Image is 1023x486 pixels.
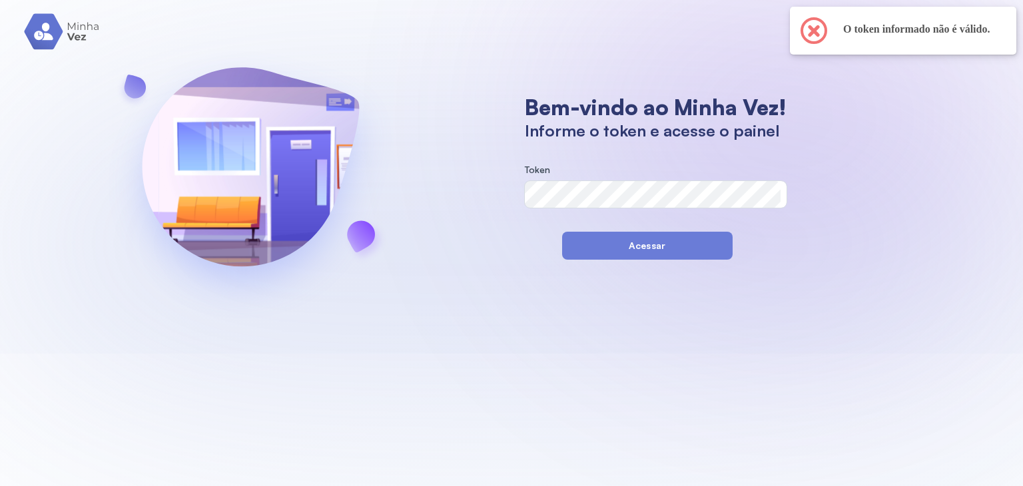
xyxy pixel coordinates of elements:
img: logo.svg [24,13,101,50]
h1: Informe o token e acesse o painel [525,121,787,140]
img: banner-login.svg [107,32,394,322]
span: Token [525,164,551,175]
h2: O token informado não é válido. [843,23,995,36]
h1: Bem-vindo ao Minha Vez! [525,94,787,121]
button: Acessar [562,232,733,260]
